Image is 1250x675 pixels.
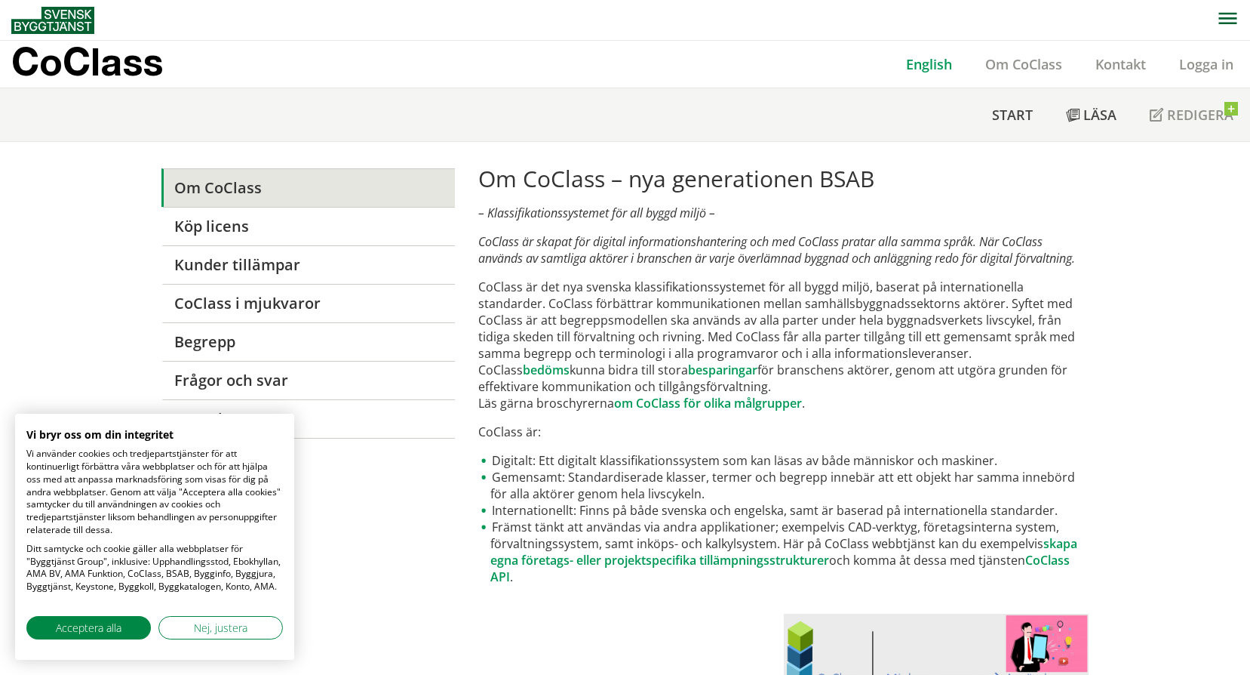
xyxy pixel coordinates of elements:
li: Internationellt: Finns på både svenska och engelska, samt är baserad på internationella standarder. [478,502,1089,519]
button: Acceptera alla cookies [26,616,151,640]
p: CoClass är: [478,424,1089,440]
em: CoClass är skapat för digital informationshantering och med CoClass pratar alla samma språk. När ... [478,233,1075,267]
a: CoClass i mjukvaror [161,284,455,322]
a: Om CoClass [969,55,1079,73]
a: bedöms [523,362,570,378]
li: Gemensamt: Standardiserade klasser, termer och begrepp innebär att ett objekt har samma innebörd ... [478,469,1089,502]
img: Svensk Byggtjänst [11,7,94,34]
a: Logga in [1162,55,1250,73]
li: Främst tänkt att användas via andra applikationer; exempelvis CAD-verktyg, företagsinterna system... [478,519,1089,585]
a: Frågor och svar [161,361,455,399]
a: English [889,55,969,73]
a: Kunder tillämpar [161,245,455,284]
a: Ägare [161,438,455,476]
a: Om CoClass [161,168,455,207]
p: Ditt samtycke och cookie gäller alla webbplatser för "Byggtjänst Group", inklusive: Upphandlingss... [26,543,283,593]
em: – Klassifikationssystemet för all byggd miljö – [478,205,715,221]
a: CoClass [11,41,195,88]
li: Digitalt: Ett digitalt klassifikationssystem som kan läsas av både människor och maskiner. [478,452,1089,469]
a: Start [975,88,1049,141]
h2: Vi bryr oss om din integritet [26,428,283,442]
a: om CoClass för olika målgrupper [614,395,802,411]
a: Begrepp [161,322,455,361]
p: CoClass är det nya svenska klassifikationssystemet för all byggd miljö, baserat på internationell... [478,279,1089,411]
span: Start [992,106,1033,124]
span: Nej, justera [194,620,247,636]
button: Justera cookie preferenser [158,616,283,640]
a: Läsa [1049,88,1133,141]
p: CoClass [11,53,163,70]
a: besparingar [688,362,757,378]
p: Vi använder cookies och tredjepartstjänster för att kontinuerligt förbättra våra webbplatser och ... [26,448,283,537]
span: Acceptera alla [56,620,121,636]
a: Köp licens [161,207,455,245]
h1: Om CoClass – nya generationen BSAB [478,165,1089,193]
span: Läsa [1083,106,1116,124]
a: Kontakt [1079,55,1162,73]
a: skapa egna företags- eller projektspecifika tillämpningsstrukturer [490,535,1077,569]
a: Kontakt [161,399,455,438]
a: CoClass API [490,552,1070,585]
